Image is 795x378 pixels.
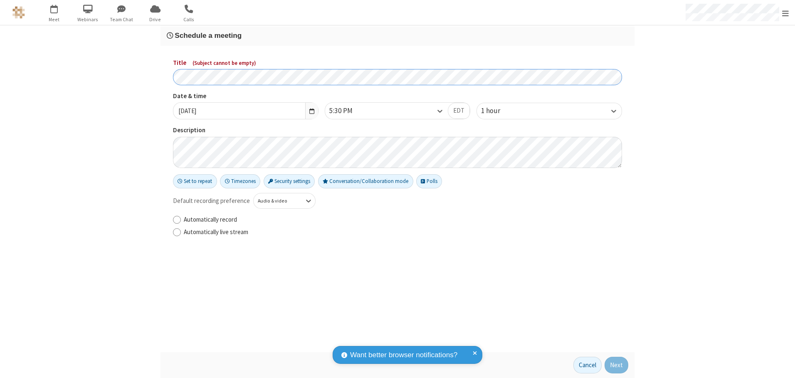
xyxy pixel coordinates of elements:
label: Automatically live stream [184,227,622,237]
div: 1 hour [481,106,514,116]
button: Polls [416,174,442,188]
label: Title [173,58,622,68]
div: 5:30 PM [329,106,367,116]
label: Automatically record [184,215,622,225]
span: Webinars [72,16,104,23]
span: Meet [39,16,70,23]
button: Conversation/Collaboration mode [318,174,413,188]
button: Security settings [264,174,315,188]
span: Team Chat [106,16,137,23]
button: Cancel [573,357,602,373]
button: Timezones [220,174,260,188]
button: Set to repeat [173,174,217,188]
iframe: Chat [774,356,789,372]
div: Audio & video [258,197,297,205]
span: Default recording preference [173,196,250,206]
span: Drive [140,16,171,23]
label: Date & time [173,91,318,101]
span: Calls [173,16,205,23]
span: Schedule a meeting [175,31,242,40]
span: Want better browser notifications? [350,350,457,361]
label: Description [173,126,622,135]
img: QA Selenium DO NOT DELETE OR CHANGE [12,6,25,19]
span: ( Subject cannot be empty ) [193,59,256,67]
button: EDT [448,103,470,119]
button: Next [605,357,628,373]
